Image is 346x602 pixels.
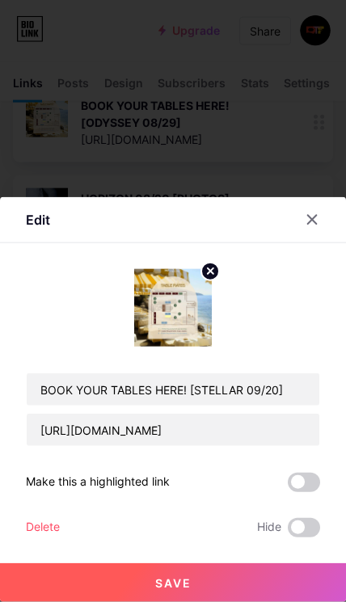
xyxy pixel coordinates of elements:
img: link_thumbnail [134,269,212,347]
span: Hide [257,518,281,537]
span: Save [155,576,192,590]
div: Delete [26,518,60,537]
input: URL [27,414,319,446]
div: Edit [26,210,50,229]
input: Title [27,373,319,406]
div: Make this a highlighted link [26,473,170,492]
